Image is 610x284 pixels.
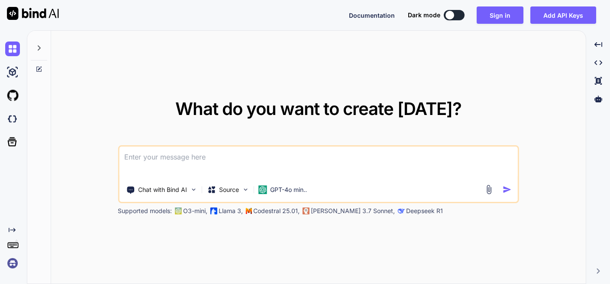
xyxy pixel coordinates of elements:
[118,207,172,215] p: Supported models:
[349,12,395,19] span: Documentation
[406,207,443,215] p: Deepseek R1
[219,207,243,215] p: Llama 3,
[530,6,596,24] button: Add API Keys
[349,11,395,20] button: Documentation
[258,185,267,194] img: GPT-4o mini
[5,88,20,103] img: githubLight
[5,112,20,126] img: darkCloudIdeIcon
[5,41,20,56] img: chat
[270,185,307,194] p: GPT-4o min..
[174,207,181,214] img: GPT-4
[253,207,300,215] p: Codestral 25.01,
[245,208,252,214] img: Mistral-AI
[477,6,523,24] button: Sign in
[484,185,494,195] img: attachment
[302,207,309,214] img: claude
[138,185,187,194] p: Chat with Bind AI
[7,7,59,20] img: Bind AI
[5,256,20,271] img: signin
[175,98,462,119] span: What do you want to create [DATE]?
[183,207,207,215] p: O3-mini,
[210,207,217,214] img: Llama2
[242,186,249,193] img: Pick Models
[311,207,395,215] p: [PERSON_NAME] 3.7 Sonnet,
[219,185,239,194] p: Source
[408,11,440,19] span: Dark mode
[5,65,20,80] img: ai-studio
[190,186,197,193] img: Pick Tools
[503,185,512,194] img: icon
[397,207,404,214] img: claude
